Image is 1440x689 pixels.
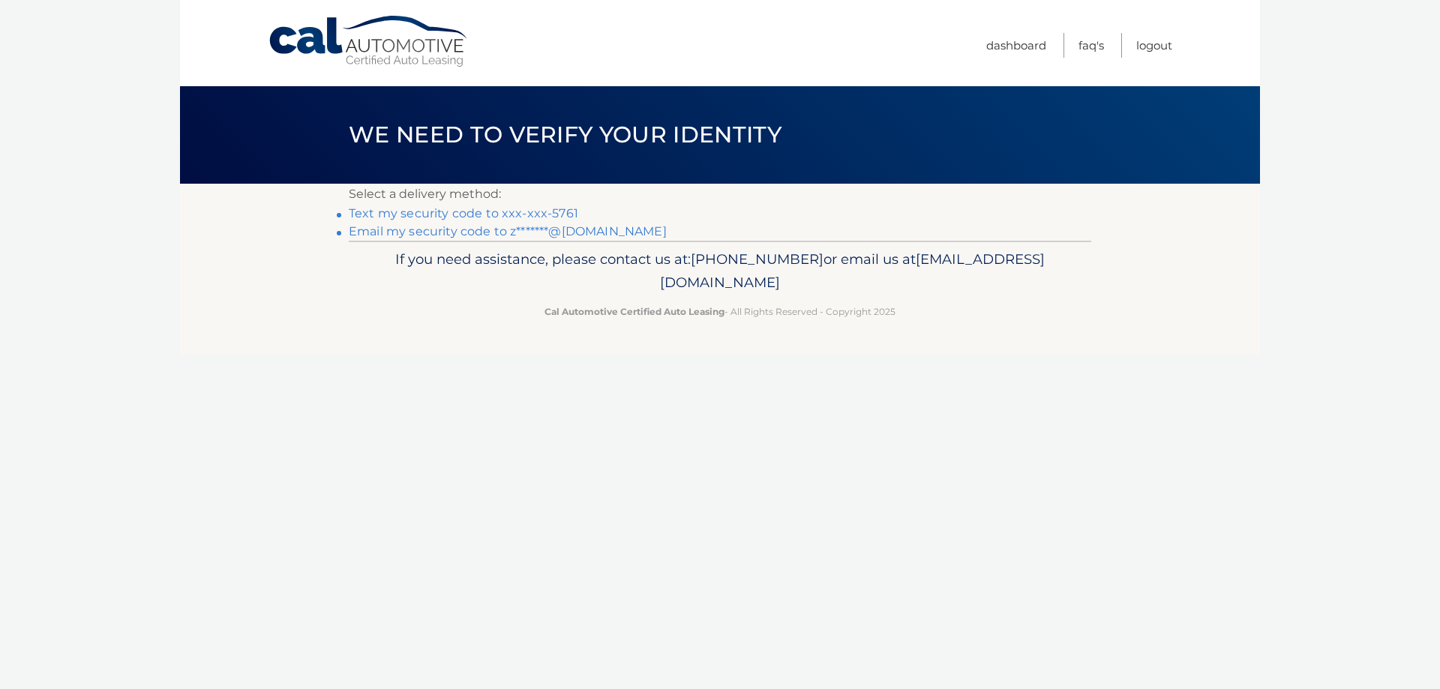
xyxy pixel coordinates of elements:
a: Dashboard [986,33,1046,58]
p: Select a delivery method: [349,184,1091,205]
strong: Cal Automotive Certified Auto Leasing [544,306,724,317]
a: Logout [1136,33,1172,58]
a: FAQ's [1078,33,1104,58]
a: Cal Automotive [268,15,470,68]
a: Text my security code to xxx-xxx-5761 [349,206,578,220]
a: Email my security code to z*******@[DOMAIN_NAME] [349,224,667,238]
span: [PHONE_NUMBER] [691,250,823,268]
p: If you need assistance, please contact us at: or email us at [358,247,1081,295]
p: - All Rights Reserved - Copyright 2025 [358,304,1081,319]
span: We need to verify your identity [349,121,781,148]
